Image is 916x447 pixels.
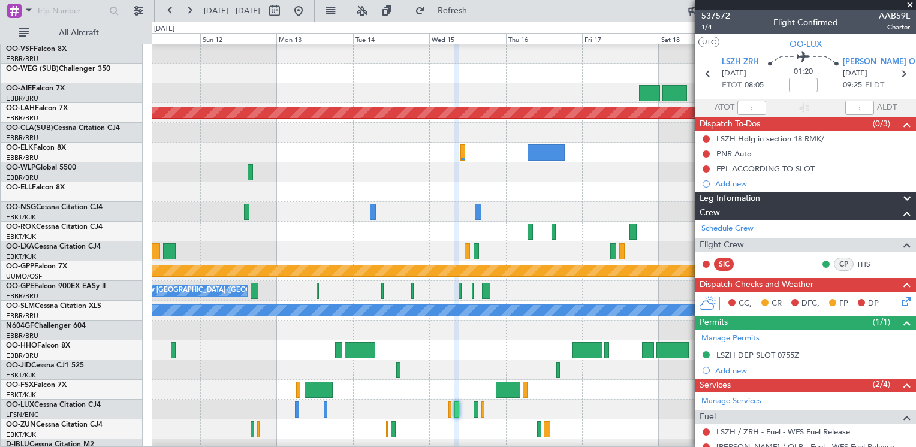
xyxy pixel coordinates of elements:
a: OO-LXACessna Citation CJ4 [6,243,101,250]
div: SIC [714,258,734,271]
a: UUMO/OSF [6,272,42,281]
a: EBBR/BRU [6,351,38,360]
div: Mon 13 [276,33,352,44]
span: Dispatch To-Dos [700,117,760,131]
span: All Aircraft [31,29,126,37]
a: OO-AIEFalcon 7X [6,85,65,92]
a: EBBR/BRU [6,55,38,64]
span: OO-ROK [6,223,36,231]
span: FP [839,298,848,310]
a: OO-WEG (SUB)Challenger 350 [6,65,110,73]
span: AAB59L [879,10,910,22]
div: Thu 16 [506,33,582,44]
a: N604GFChallenger 604 [6,322,86,330]
span: CC, [739,298,752,310]
a: EBKT/KJK [6,232,36,241]
span: OO-GPP [6,263,34,270]
div: [DATE] [154,24,174,34]
span: OO-WLP [6,164,35,171]
span: 08:05 [745,80,764,92]
div: Add new [715,366,910,376]
a: OO-GPPFalcon 7X [6,263,67,270]
button: UTC [698,37,719,47]
span: Permits [700,316,728,330]
a: OO-ELKFalcon 8X [6,144,66,152]
span: Charter [879,22,910,32]
div: PNR Auto [716,149,752,159]
a: EBKT/KJK [6,213,36,222]
span: (1/1) [873,316,890,328]
span: OO-LAH [6,105,35,112]
span: N604GF [6,322,34,330]
a: OO-HHOFalcon 8X [6,342,70,349]
a: EBBR/BRU [6,134,38,143]
a: EBKT/KJK [6,252,36,261]
a: EBBR/BRU [6,153,38,162]
span: OO-ZUN [6,421,36,428]
div: Sat 11 [124,33,200,44]
span: [DATE] - [DATE] [204,5,260,16]
a: EBBR/BRU [6,312,38,321]
span: OO-ELK [6,144,33,152]
a: OO-SLMCessna Citation XLS [6,303,101,310]
span: Leg Information [700,192,760,206]
a: OO-ROKCessna Citation CJ4 [6,223,103,231]
span: OO-CLA(SUB) [6,125,53,132]
div: CP [834,258,854,271]
span: Flight Crew [700,238,744,252]
a: OO-JIDCessna CJ1 525 [6,362,84,369]
span: OO-HHO [6,342,37,349]
a: Manage Services [701,395,761,407]
span: CR [772,298,782,310]
input: --:-- [737,101,766,115]
span: OO-WEG (SUB) [6,65,59,73]
span: Refresh [427,7,478,15]
span: 537572 [701,10,730,22]
span: Dispatch Checks and Weather [700,278,813,292]
div: LSZH DEP SLOT 0755Z [716,350,799,360]
a: LSZH / ZRH - Fuel - WFS Fuel Release [716,427,850,437]
span: LSZH ZRH [722,56,759,68]
div: Wed 15 [429,33,505,44]
a: EBKT/KJK [6,430,36,439]
div: Fri 17 [582,33,658,44]
input: Trip Number [37,2,106,20]
a: OO-LUXCessna Citation CJ4 [6,401,101,409]
a: OO-NSGCessna Citation CJ4 [6,204,103,211]
a: EBBR/BRU [6,292,38,301]
span: (2/4) [873,378,890,391]
a: EBKT/KJK [6,371,36,380]
span: DP [868,298,879,310]
a: OO-FSXFalcon 7X [6,382,67,389]
div: Sat 18 [659,33,735,44]
a: OO-LAHFalcon 7X [6,105,68,112]
button: Refresh [409,1,481,20]
span: ELDT [865,80,884,92]
span: ALDT [877,102,897,114]
a: Schedule Crew [701,223,754,235]
span: OO-LXA [6,243,34,250]
span: [DATE] [722,68,746,80]
span: DFC, [802,298,819,310]
span: 09:25 [843,80,862,92]
span: Services [700,379,731,392]
span: OO-JID [6,362,31,369]
div: Sun 12 [200,33,276,44]
a: EBBR/BRU [6,114,38,123]
a: OO-VSFFalcon 8X [6,46,67,53]
a: OO-CLA(SUB)Cessna Citation CJ4 [6,125,120,132]
a: EBBR/BRU [6,331,38,340]
div: Flight Confirmed [773,16,838,29]
span: ATOT [715,102,734,114]
span: 1/4 [701,22,730,32]
button: All Aircraft [13,23,130,43]
span: OO-VSF [6,46,34,53]
a: OO-WLPGlobal 5500 [6,164,76,171]
a: EBBR/BRU [6,173,38,182]
span: (0/3) [873,117,890,130]
div: FPL ACCORDING TO SLOT [716,164,815,174]
div: - - [737,259,764,270]
span: OO-FSX [6,382,34,389]
a: EBKT/KJK [6,391,36,400]
span: Crew [700,206,720,220]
